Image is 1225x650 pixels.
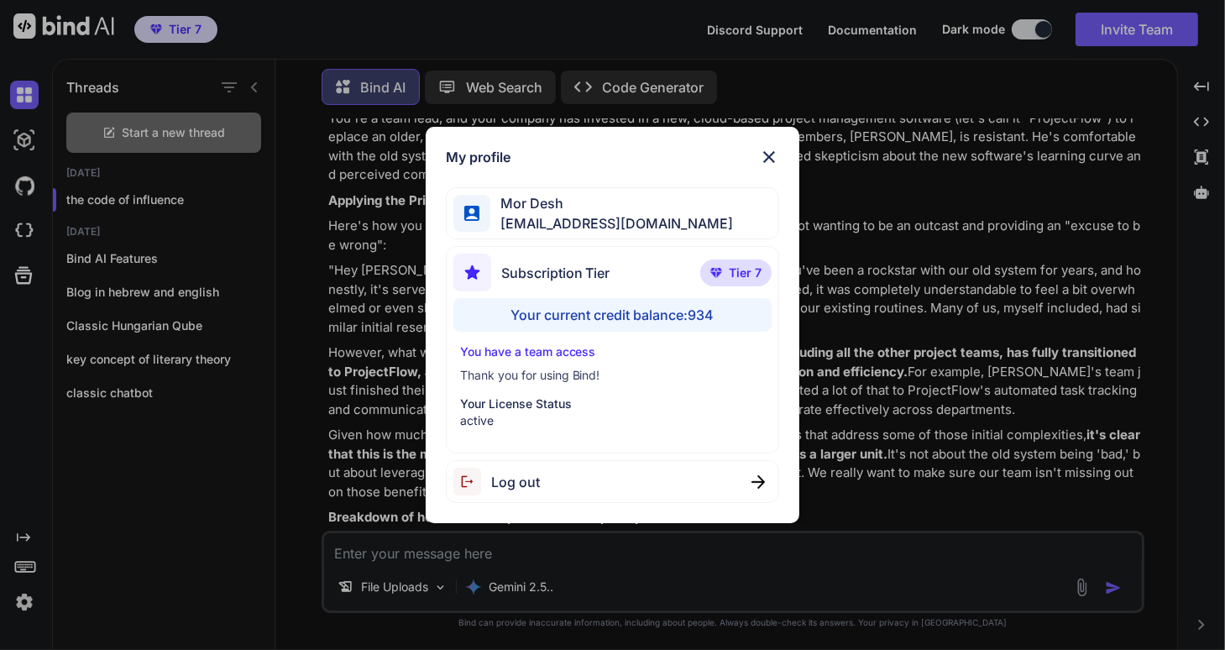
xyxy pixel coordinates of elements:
img: subscription [453,254,491,291]
img: premium [710,268,722,278]
img: logout [453,468,491,495]
span: Log out [491,472,540,492]
span: Subscription Tier [501,263,610,283]
img: profile [464,206,480,222]
p: Thank you for using Bind! [460,367,766,384]
p: Your License Status [460,396,766,412]
img: close [751,475,765,489]
p: You have a team access [460,343,766,360]
span: Mor Desh [490,193,733,213]
div: Your current credit balance: 934 [453,298,772,332]
p: active [460,412,766,429]
span: Tier 7 [729,265,762,281]
span: [EMAIL_ADDRESS][DOMAIN_NAME] [490,213,733,233]
h1: My profile [446,147,510,167]
img: close [759,147,779,167]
